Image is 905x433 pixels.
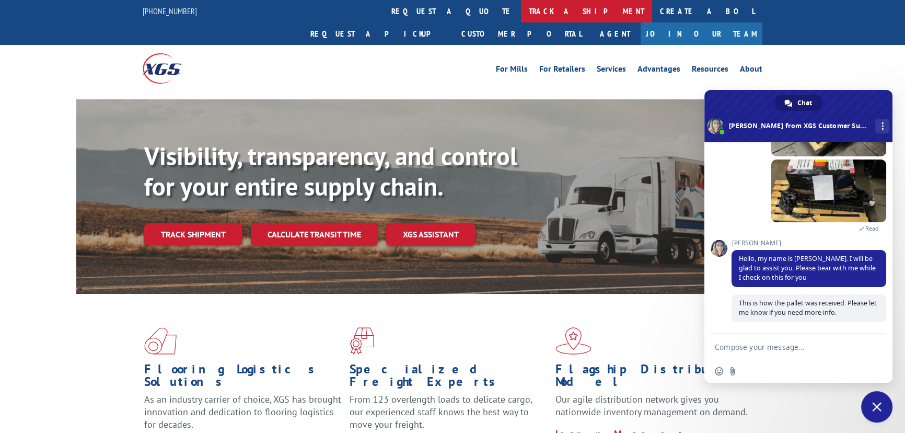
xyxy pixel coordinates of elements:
[637,65,680,76] a: Advantages
[589,22,641,45] a: Agent
[861,391,892,423] a: Close chat
[732,240,886,247] span: [PERSON_NAME]
[715,334,861,360] textarea: Compose your message...
[144,327,177,355] img: xgs-icon-total-supply-chain-intelligence-red
[739,299,877,317] span: This is how the pallet was received. Please let me know if you need more info.
[350,327,374,355] img: xgs-icon-focused-on-flooring-red
[496,65,528,76] a: For Mills
[144,223,242,245] a: Track shipment
[597,65,626,76] a: Services
[740,65,762,76] a: About
[144,140,517,202] b: Visibility, transparency, and control for your entire supply chain.
[454,22,589,45] a: Customer Portal
[144,363,342,393] h1: Flooring Logistics Solutions
[555,393,748,418] span: Our agile distribution network gives you nationwide inventory management on demand.
[539,65,585,76] a: For Retailers
[386,223,475,246] a: XGS ASSISTANT
[728,367,737,375] span: Send a file
[303,22,454,45] a: Request a pickup
[775,95,822,111] a: Chat
[555,327,591,355] img: xgs-icon-flagship-distribution-model-red
[555,363,753,393] h1: Flagship Distribution Model
[350,363,547,393] h1: Specialized Freight Experts
[143,6,197,16] a: [PHONE_NUMBER]
[739,254,876,282] span: Hello, my name is [PERSON_NAME]. I will be glad to assist you. Please bear with me while I check ...
[641,22,762,45] a: Join Our Team
[144,393,341,430] span: As an industry carrier of choice, XGS has brought innovation and dedication to flooring logistics...
[865,225,879,232] span: Read
[251,223,378,246] a: Calculate transit time
[797,95,812,111] span: Chat
[715,367,723,375] span: Insert an emoji
[692,65,728,76] a: Resources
